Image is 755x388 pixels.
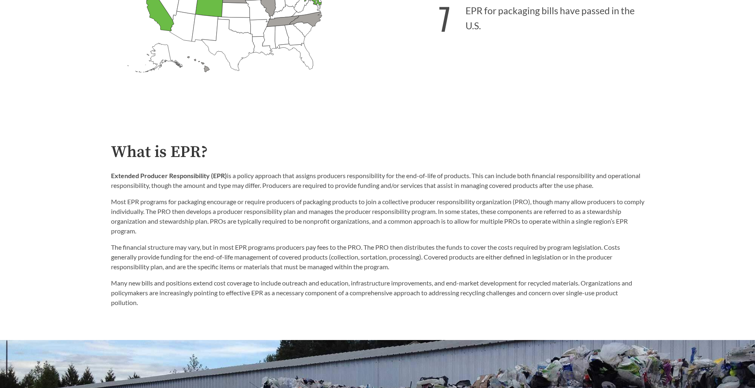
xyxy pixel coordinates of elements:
h2: What is EPR? [111,143,644,161]
p: Most EPR programs for packaging encourage or require producers of packaging products to join a co... [111,197,644,236]
p: is a policy approach that assigns producers responsibility for the end-of-life of products. This ... [111,171,644,190]
strong: Extended Producer Responsibility (EPR) [111,172,227,179]
p: Many new bills and positions extend cost coverage to include outreach and education, infrastructu... [111,278,644,307]
p: The financial structure may vary, but in most EPR programs producers pay fees to the PRO. The PRO... [111,242,644,272]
